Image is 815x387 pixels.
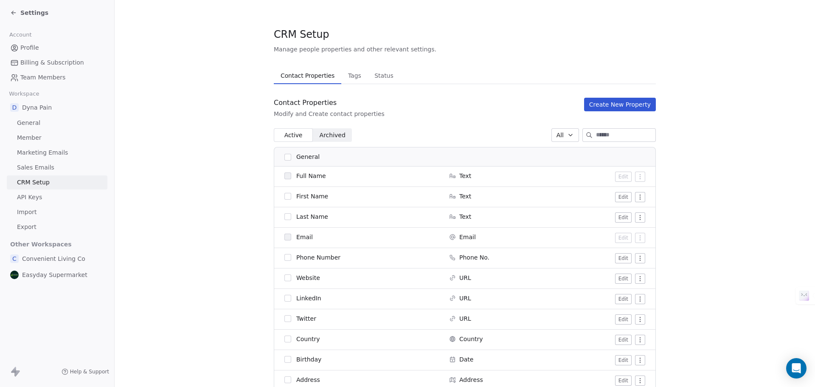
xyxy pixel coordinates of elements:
[7,175,107,189] a: CRM Setup
[459,376,483,384] span: Address
[556,131,564,140] span: All
[7,71,107,85] a: Team Members
[615,355,632,365] button: Edit
[17,133,42,142] span: Member
[296,153,320,161] span: General
[296,274,320,282] span: Website
[786,358,807,379] div: Open Intercom Messenger
[22,103,52,112] span: Dyna Pain
[10,8,48,17] a: Settings
[6,88,43,100] span: Workspace
[615,172,632,182] button: Edit
[274,28,329,41] span: CRM Setup
[345,70,365,82] span: Tags
[7,146,107,160] a: Marketing Emails
[615,294,632,304] button: Edit
[70,368,109,375] span: Help & Support
[459,355,473,364] span: Date
[7,131,107,145] a: Member
[20,58,84,67] span: Billing & Subscription
[459,274,471,282] span: URL
[296,294,321,302] span: LinkedIn
[296,233,313,241] span: Email
[17,119,40,127] span: General
[584,98,656,111] button: Create New Property
[615,274,632,284] button: Edit
[20,43,39,52] span: Profile
[7,116,107,130] a: General
[17,178,50,187] span: CRM Setup
[615,233,632,243] button: Edit
[459,294,471,302] span: URL
[7,190,107,204] a: API Keys
[459,233,476,241] span: Email
[615,376,632,386] button: Edit
[7,205,107,219] a: Import
[277,70,338,82] span: Contact Properties
[615,335,632,345] button: Edit
[7,41,107,55] a: Profile
[7,56,107,70] a: Billing & Subscription
[20,8,48,17] span: Settings
[459,212,471,221] span: Text
[459,253,489,262] span: Phone No.
[274,98,385,108] div: Contact Properties
[296,212,328,221] span: Last Name
[459,192,471,201] span: Text
[22,271,87,279] span: Easyday Supermarket
[296,314,316,323] span: Twitter
[17,223,37,232] span: Export
[459,314,471,323] span: URL
[615,192,632,202] button: Edit
[17,208,37,217] span: Import
[17,163,54,172] span: Sales Emails
[320,131,346,140] span: Archived
[296,172,326,180] span: Full Name
[371,70,397,82] span: Status
[296,192,328,201] span: First Name
[10,254,19,263] span: C
[296,335,320,343] span: Country
[17,148,68,157] span: Marketing Emails
[17,193,42,202] span: API Keys
[10,103,19,112] span: D
[6,28,35,41] span: Account
[296,253,340,262] span: Phone Number
[62,368,109,375] a: Help & Support
[7,220,107,234] a: Export
[296,376,320,384] span: Address
[10,271,19,279] img: 500x500%20-%20Dark%20-%20Social%20Media.svg
[274,110,385,118] div: Modify and Create contact properties
[274,45,436,54] span: Manage people properties and other relevant settings.
[459,172,471,180] span: Text
[615,212,632,223] button: Edit
[459,335,483,343] span: Country
[20,73,65,82] span: Team Members
[7,161,107,175] a: Sales Emails
[22,254,85,263] span: Convenient Living Co
[615,314,632,325] button: Edit
[296,355,321,364] span: Birthday
[7,237,75,251] span: Other Workspaces
[615,253,632,263] button: Edit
